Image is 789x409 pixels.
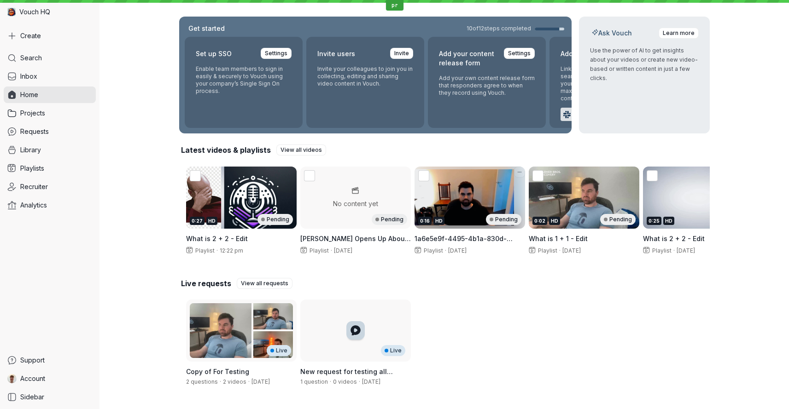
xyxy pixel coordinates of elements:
[308,247,329,254] span: Playlist
[536,247,557,254] span: Playlist
[4,370,96,387] a: Harry avatarAccount
[329,247,334,254] span: ·
[186,235,248,242] span: What is 2 + 2 - Edit
[504,48,535,59] a: Settings
[561,48,614,60] h2: Add integrations
[20,182,48,191] span: Recruiter
[20,374,45,383] span: Account
[20,53,42,63] span: Search
[529,235,588,242] span: What is 1 + 1 - Edit
[251,378,270,385] span: Created by The Real Aaron
[415,234,525,243] h3: 1a6e5e9f-4495-4b1a-830d-b2843d624795.mp4 - Edit
[448,247,467,254] span: [DATE]
[4,50,96,66] a: Search
[4,123,96,140] a: Requests
[663,217,674,225] div: HD
[362,378,380,385] span: Created by The Real Aaron
[467,25,564,32] a: 10of12steps completed
[20,164,44,173] span: Playlists
[220,247,243,254] span: 12:22 pm
[317,48,355,60] h2: Invite users
[372,214,407,225] div: Pending
[439,48,498,69] h2: Add your content release form
[186,368,249,375] span: Copy of For Testing
[561,65,656,102] p: Link your preferred apps to seamlessly incorporate Vouch into your current workflows and maximize...
[4,142,96,158] a: Library
[196,65,292,95] p: Enable team members to sign in easily & securely to Vouch using your company’s Single Sign On pro...
[4,105,96,121] a: Projects
[20,90,38,99] span: Home
[659,28,699,39] a: Learn more
[218,378,223,386] span: ·
[677,247,695,254] span: [DATE]
[4,68,96,85] a: Inbox
[186,378,218,385] span: 2 questions
[415,235,513,252] span: 1a6e5e9f-4495-4b1a-830d-b2843d624795.mp4 - Edit
[181,278,231,288] h2: Live requests
[7,8,16,16] img: Vouch HQ avatar
[196,48,232,60] h2: Set up SSO
[223,378,246,385] span: 2 videos
[300,367,411,376] h3: New request for testing all deleted files etc
[4,179,96,195] a: Recruiter
[20,109,45,118] span: Projects
[486,214,521,225] div: Pending
[241,279,288,288] span: View all requests
[4,86,96,103] a: Home
[4,160,96,177] a: Playlists
[600,214,636,225] div: Pending
[672,247,677,254] span: ·
[20,31,41,40] span: Create
[276,144,326,156] a: View all videos
[333,378,357,385] span: 0 videos
[206,217,217,225] div: HD
[20,201,47,210] span: Analytics
[643,235,705,242] span: What is 2 + 2 - Edit
[328,378,333,386] span: ·
[20,356,45,365] span: Support
[443,247,448,254] span: ·
[394,49,409,58] span: Invite
[20,145,41,155] span: Library
[237,278,292,289] a: View all requests
[433,217,444,225] div: HD
[508,49,531,58] span: Settings
[261,48,292,59] a: Settings
[190,217,205,225] div: 0:27
[300,378,328,385] span: 1 question
[181,145,271,155] h2: Latest videos & playlists
[281,145,322,155] span: View all videos
[300,368,393,385] span: New request for testing all deleted files etc
[562,247,581,254] span: [DATE]
[4,389,96,405] a: Sidebar
[549,217,560,225] div: HD
[467,25,531,32] span: 10 of 12 steps completed
[193,247,215,254] span: Playlist
[557,247,562,254] span: ·
[265,49,287,58] span: Settings
[246,378,251,386] span: ·
[647,217,661,225] div: 0:25
[317,65,413,87] p: Invite your colleagues to join you in collecting, editing and sharing video content in Vouch.
[357,378,362,386] span: ·
[20,392,44,402] span: Sidebar
[663,29,695,38] span: Learn more
[187,24,227,33] h2: Get started
[300,235,411,270] span: [PERSON_NAME] Opens Up About Anxiety, Insecurity, & How To Be Truly Happy! ｜ [PERSON_NAME] [ZjIRY...
[590,46,699,83] p: Use the power of AI to get insights about your videos or create new video-based or written conten...
[4,4,96,20] div: Vouch HQ
[4,197,96,213] a: Analytics
[422,247,443,254] span: Playlist
[334,247,352,254] span: [DATE]
[257,214,293,225] div: Pending
[439,75,535,97] p: Add your own content release form that responders agree to when they record using Vouch.
[300,234,411,243] h3: KENDALL JENNER Opens Up About Anxiety, Insecurity, & How To Be Truly Happy! ｜ Jay Shetty [ZjIRYn7...
[4,352,96,369] a: Support
[215,247,220,254] span: ·
[418,217,432,225] div: 0:16
[532,217,547,225] div: 0:02
[19,7,50,17] span: Vouch HQ
[650,247,672,254] span: Playlist
[20,127,49,136] span: Requests
[7,374,17,383] img: Harry avatar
